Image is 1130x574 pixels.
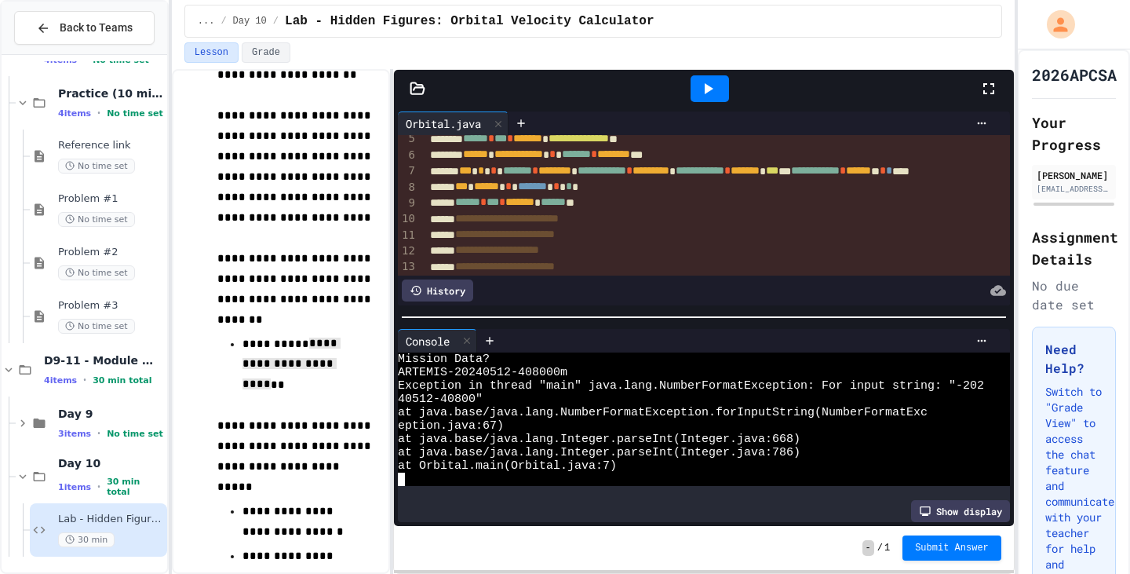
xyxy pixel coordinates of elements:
[242,42,290,63] button: Grade
[877,542,883,554] span: /
[862,540,874,556] span: -
[1030,6,1079,42] div: My Account
[273,15,279,27] span: /
[1032,64,1117,86] h1: 2026APCSA
[398,419,504,433] span: eption.java:67)
[198,15,215,27] span: ...
[93,375,151,386] span: 30 min total
[58,86,164,101] span: Practice (10 mins)
[97,427,100,440] span: •
[44,375,77,386] span: 4 items
[1032,276,1116,314] div: No due date set
[285,12,654,31] span: Lab - Hidden Figures: Orbital Velocity Calculator
[58,407,164,421] span: Day 9
[398,459,617,473] span: at Orbital.main(Orbital.java:7)
[1032,226,1116,270] h2: Assignment Details
[221,15,226,27] span: /
[58,246,164,259] span: Problem #2
[107,477,164,497] span: 30 min total
[398,131,417,147] div: 5
[398,196,417,211] div: 9
[184,42,239,63] button: Lesson
[58,532,115,547] span: 30 min
[398,163,417,179] div: 7
[58,108,91,119] span: 4 items
[398,393,483,406] span: 40512-40800"
[915,542,989,554] span: Submit Answer
[1037,183,1111,195] div: [EMAIL_ADDRESS][DOMAIN_NAME]
[902,536,1001,561] button: Submit Answer
[1037,168,1111,182] div: [PERSON_NAME]
[398,180,417,196] div: 8
[398,211,417,227] div: 10
[1045,340,1103,378] h3: Need Help?
[398,353,490,366] span: Mission Data?
[58,513,164,526] span: Lab - Hidden Figures: Orbital Velocity Calculator
[398,115,489,132] div: Orbital.java
[398,259,417,275] div: 13
[83,374,86,386] span: •
[884,542,890,554] span: 1
[58,429,91,439] span: 3 items
[58,192,164,206] span: Problem #1
[97,481,100,493] span: •
[398,433,800,446] span: at java.base/java.lang.Integer.parseInt(Integer.java:668)
[58,265,135,280] span: No time set
[44,353,164,367] span: D9-11 - Module Wrap Up
[233,15,267,27] span: Day 10
[58,159,135,174] span: No time set
[14,11,155,45] button: Back to Teams
[398,333,457,349] div: Console
[398,406,928,419] span: at java.base/java.lang.NumberFormatException.forInputString(NumberFormatExc
[1032,112,1116,155] h2: Your Progress
[58,319,135,334] span: No time set
[107,108,163,119] span: No time set
[398,329,477,353] div: Console
[398,228,417,243] div: 11
[58,456,164,470] span: Day 10
[58,212,135,227] span: No time set
[911,500,1010,522] div: Show display
[398,112,508,135] div: Orbital.java
[398,243,417,259] div: 12
[398,446,800,459] span: at java.base/java.lang.Integer.parseInt(Integer.java:786)
[398,379,984,393] span: Exception in thread "main" java.lang.NumberFormatException: For input string: "-202
[58,139,164,152] span: Reference link
[107,429,163,439] span: No time set
[60,20,133,36] span: Back to Teams
[58,299,164,313] span: Problem #3
[97,107,100,119] span: •
[58,482,91,492] span: 1 items
[402,280,473,302] div: History
[398,148,417,163] div: 6
[398,366,567,379] span: ARTEMIS-20240512-408000m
